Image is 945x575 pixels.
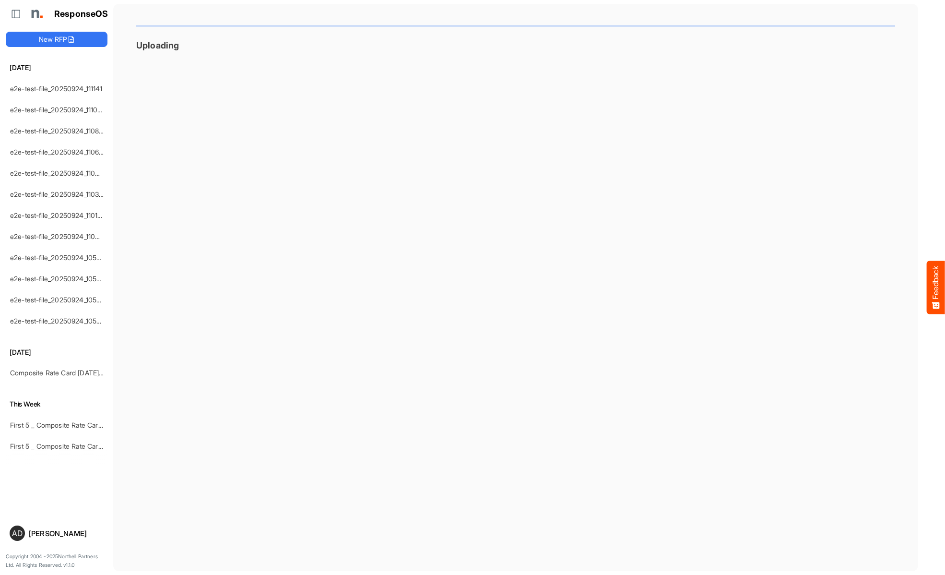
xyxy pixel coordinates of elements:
[10,127,107,135] a: e2e-test-file_20250924_110803
[10,169,107,177] a: e2e-test-file_20250924_110422
[10,190,107,198] a: e2e-test-file_20250924_110305
[6,347,107,358] h6: [DATE]
[10,296,107,304] a: e2e-test-file_20250924_105318
[10,106,106,114] a: e2e-test-file_20250924_111033
[54,9,108,19] h1: ResponseOS
[10,148,107,156] a: e2e-test-file_20250924_110646
[6,399,107,409] h6: This Week
[29,530,104,537] div: [PERSON_NAME]
[6,32,107,47] button: New RFP
[26,4,46,24] img: Northell
[10,253,107,262] a: e2e-test-file_20250924_105914
[6,552,107,569] p: Copyright 2004 - 2025 Northell Partners Ltd. All Rights Reserved. v 1.1.0
[6,62,107,73] h6: [DATE]
[10,317,108,325] a: e2e-test-file_20250924_105226
[12,529,23,537] span: AD
[10,369,124,377] a: Composite Rate Card [DATE]_smaller
[10,232,107,240] a: e2e-test-file_20250924_110035
[136,40,895,50] h3: Uploading
[10,442,135,450] a: First 5 _ Composite Rate Card [DATE] (2)
[10,211,106,219] a: e2e-test-file_20250924_110146
[927,261,945,314] button: Feedback
[10,275,108,283] a: e2e-test-file_20250924_105529
[10,84,103,93] a: e2e-test-file_20250924_111141
[10,421,135,429] a: First 5 _ Composite Rate Card [DATE] (2)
